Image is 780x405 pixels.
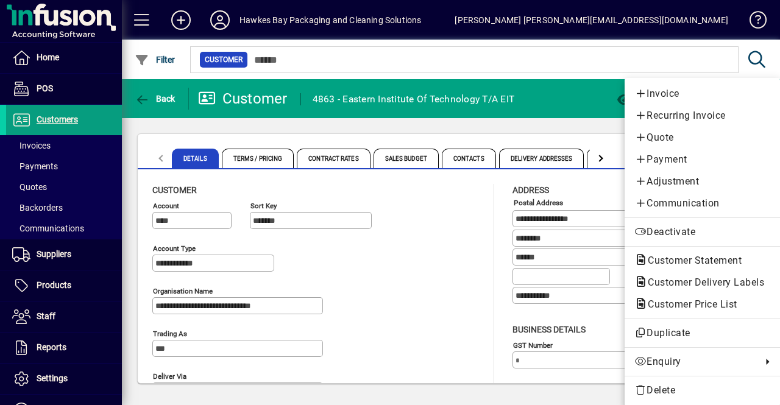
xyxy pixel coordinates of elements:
[634,383,770,398] span: Delete
[634,276,770,288] span: Customer Delivery Labels
[634,354,756,369] span: Enquiry
[634,86,770,101] span: Invoice
[634,108,770,123] span: Recurring Invoice
[634,255,748,266] span: Customer Statement
[634,174,770,189] span: Adjustment
[634,152,770,167] span: Payment
[634,225,770,239] span: Deactivate
[634,196,770,211] span: Communication
[634,326,770,340] span: Duplicate
[625,221,780,243] button: Deactivate customer
[634,130,770,145] span: Quote
[634,298,743,310] span: Customer Price List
